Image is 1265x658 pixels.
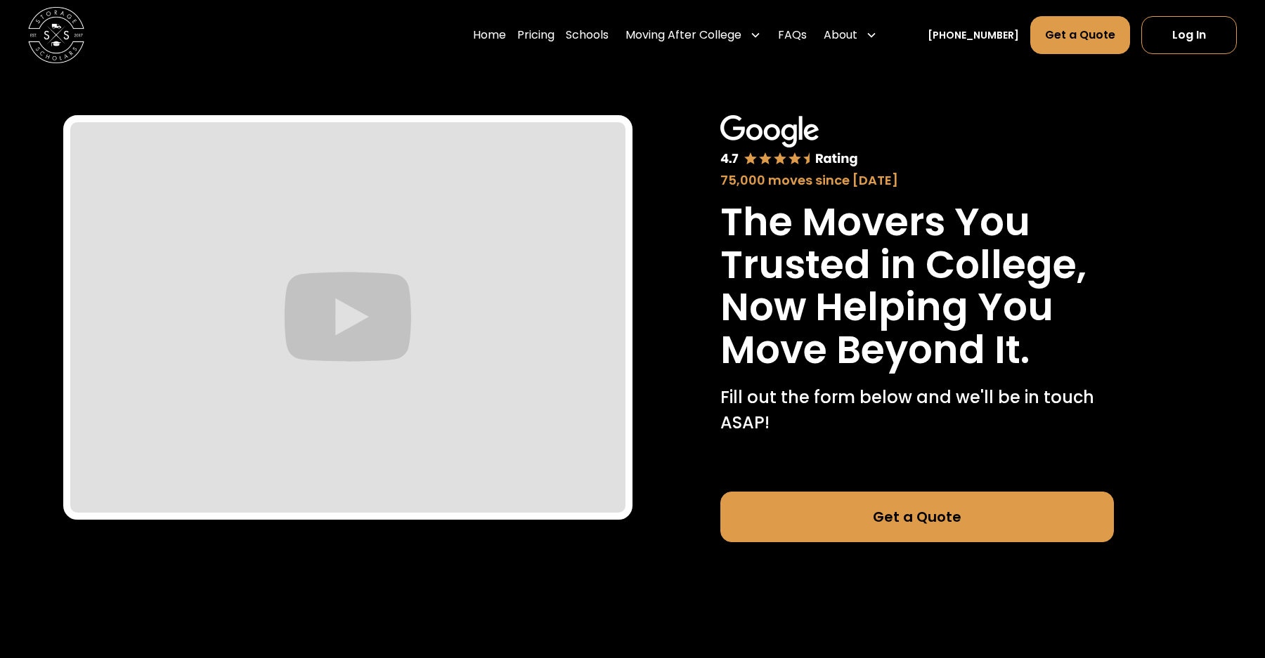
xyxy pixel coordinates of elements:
a: FAQs [778,15,807,55]
a: Schools [566,15,609,55]
img: Google 4.7 star rating [720,115,858,168]
p: Fill out the form below and we'll be in touch ASAP! [720,385,1114,435]
a: Get a Quote [720,492,1114,542]
a: Log In [1141,16,1237,54]
a: Pricing [517,15,554,55]
h1: The Movers You Trusted in College, Now Helping You Move Beyond It. [720,201,1114,371]
a: Get a Quote [1030,16,1130,54]
iframe: Graduate Shipping [70,122,625,513]
a: Home [473,15,506,55]
div: Moving After College [620,15,767,55]
div: 75,000 moves since [DATE] [720,171,1114,190]
img: Storage Scholars main logo [28,7,84,63]
div: About [818,15,883,55]
div: Moving After College [625,27,741,44]
a: [PHONE_NUMBER] [928,28,1019,43]
div: About [824,27,857,44]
